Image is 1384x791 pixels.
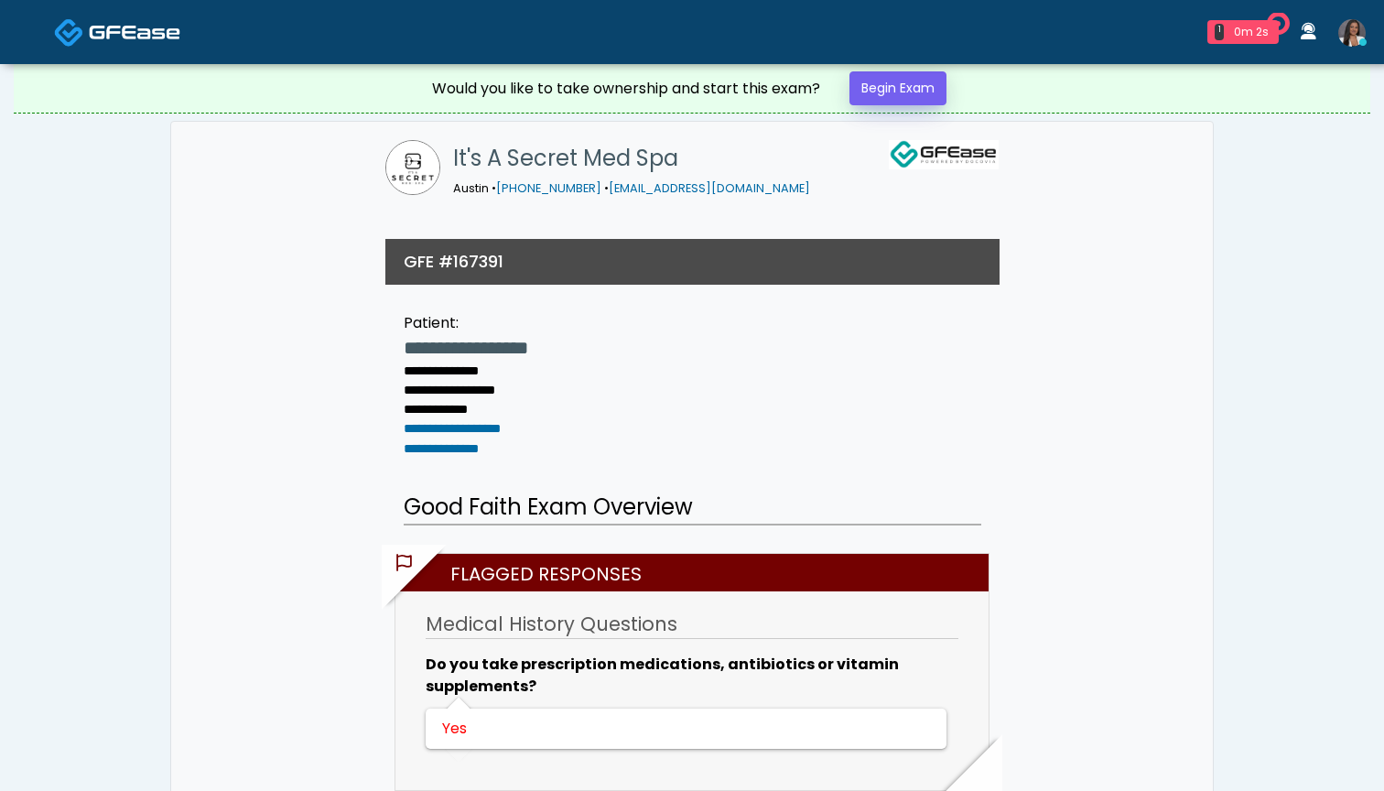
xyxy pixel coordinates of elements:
a: 1 0m 2s [1196,13,1290,51]
div: Yes [442,718,926,740]
a: Begin Exam [849,71,946,105]
h3: GFE #167391 [404,250,503,273]
a: [PHONE_NUMBER] [496,180,601,196]
h2: Flagged Responses [405,554,989,591]
div: 0m 2s [1231,24,1271,40]
img: GFEase Logo [889,140,999,169]
div: Patient: [404,312,590,334]
div: Would you like to take ownership and start this exam? [432,78,820,100]
img: It's A Secret Med Spa [385,140,440,195]
small: Austin [453,180,810,196]
h3: Medical History Questions [426,611,958,639]
img: Anjali Nandakumar [1338,19,1366,47]
img: Docovia [54,17,84,48]
a: Docovia [54,2,180,61]
span: • [604,180,609,196]
img: Docovia [89,23,180,41]
h2: Good Faith Exam Overview [404,491,981,526]
a: [EMAIL_ADDRESS][DOMAIN_NAME] [609,180,810,196]
h1: It's A Secret Med Spa [453,140,810,177]
b: Do you take prescription medications, antibiotics or vitamin supplements? [426,654,899,697]
span: • [492,180,496,196]
div: 1 [1215,24,1224,40]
